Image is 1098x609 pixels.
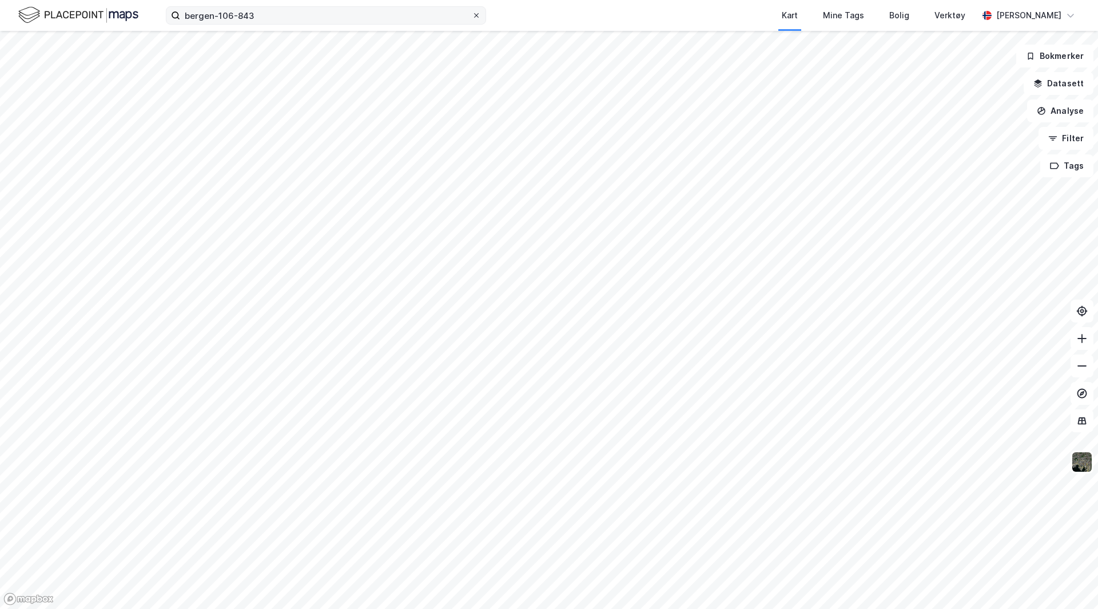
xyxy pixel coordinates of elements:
[1040,154,1093,177] button: Tags
[1016,45,1093,67] button: Bokmerker
[823,9,864,22] div: Mine Tags
[1041,554,1098,609] div: Kontrollprogram for chat
[934,9,965,22] div: Verktøy
[1041,554,1098,609] iframe: Chat Widget
[1027,99,1093,122] button: Analyse
[18,5,138,25] img: logo.f888ab2527a4732fd821a326f86c7f29.svg
[889,9,909,22] div: Bolig
[180,7,472,24] input: Søk på adresse, matrikkel, gårdeiere, leietakere eller personer
[3,592,54,606] a: Mapbox homepage
[996,9,1061,22] div: [PERSON_NAME]
[1071,451,1093,473] img: 9k=
[1024,72,1093,95] button: Datasett
[782,9,798,22] div: Kart
[1039,127,1093,150] button: Filter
